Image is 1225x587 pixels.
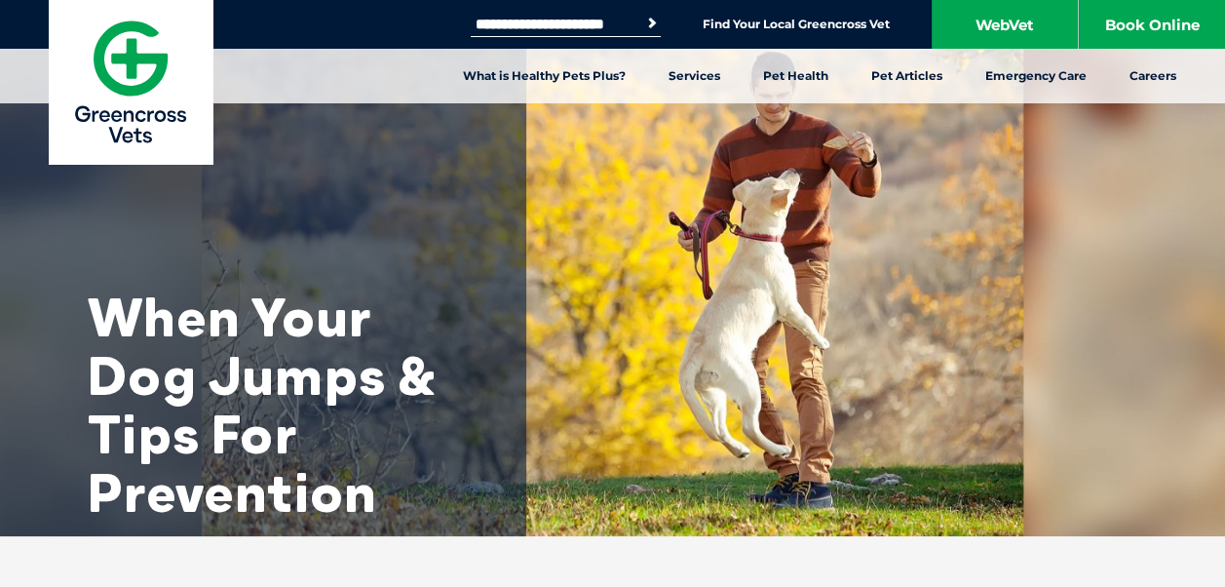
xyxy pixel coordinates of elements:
a: Careers [1108,49,1198,103]
a: Find Your Local Greencross Vet [703,17,890,32]
h1: When Your Dog Jumps & Tips For Prevention [88,288,478,522]
a: What is Healthy Pets Plus? [441,49,647,103]
button: Search [642,14,662,33]
a: Pet Articles [850,49,964,103]
a: Emergency Care [964,49,1108,103]
a: Services [647,49,742,103]
a: Pet Health [742,49,850,103]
